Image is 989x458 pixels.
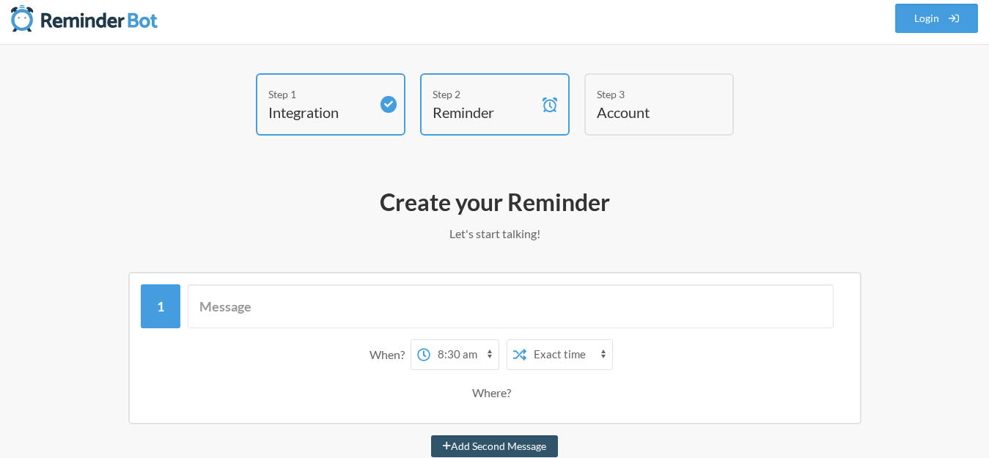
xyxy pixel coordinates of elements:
div: Step 2 [433,86,535,102]
a: Login [895,4,979,33]
img: Reminder Bot [11,4,158,33]
button: Add Second Message [431,435,558,457]
p: Let's start talking! [70,225,920,243]
h4: Account [597,102,699,122]
h4: Reminder [433,102,535,122]
div: Where? [472,377,517,408]
div: Step 3 [597,86,699,102]
h4: Integration [268,102,371,122]
input: Message [188,284,834,328]
div: When? [370,339,411,370]
h2: Create your Reminder [70,187,920,218]
div: Step 1 [268,86,371,102]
